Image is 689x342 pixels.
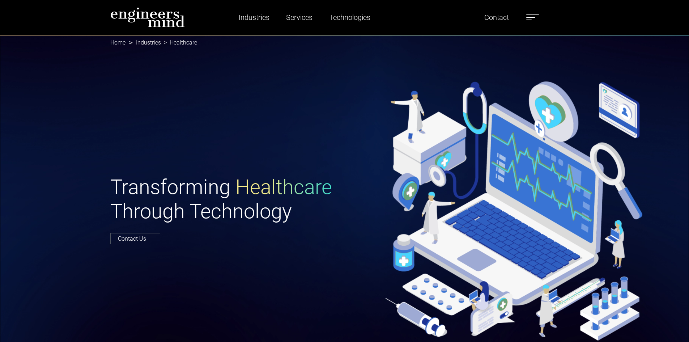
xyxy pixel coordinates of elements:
[481,9,512,26] a: Contact
[110,39,126,46] a: Home
[161,38,197,47] li: Healthcare
[283,9,315,26] a: Services
[136,39,161,46] a: Industries
[110,7,185,28] img: logo
[110,233,160,244] a: Contact Us
[236,9,272,26] a: Industries
[110,175,340,224] h1: Transforming Through Technology
[110,35,579,51] nav: breadcrumb
[235,175,332,199] span: Healthcare
[326,9,373,26] a: Technologies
